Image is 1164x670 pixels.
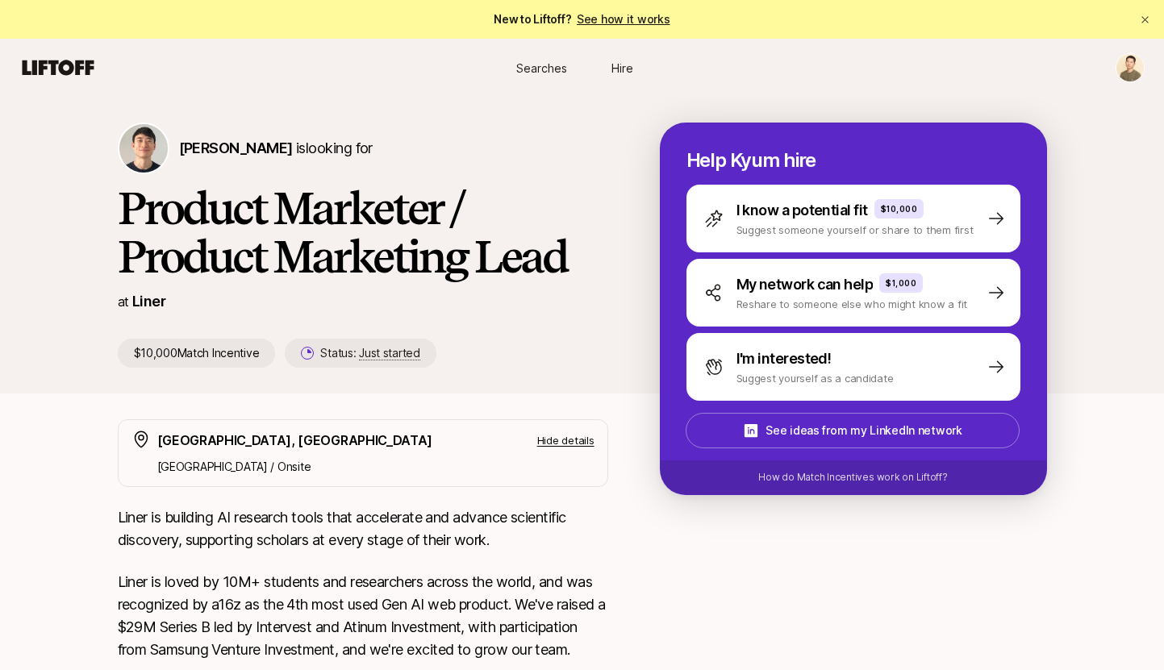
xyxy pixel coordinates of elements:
[118,571,608,661] p: Liner is loved by 10M+ students and researchers across the world, and was recognized by a16z as t...
[179,139,293,156] span: [PERSON_NAME]
[881,202,918,215] p: $10,000
[157,457,595,476] p: [GEOGRAPHIC_DATA] / Onsite
[157,430,432,451] p: [GEOGRAPHIC_DATA], [GEOGRAPHIC_DATA]
[736,222,974,238] p: Suggest someone yourself or share to them first
[886,277,916,289] p: $1,000
[577,12,670,26] a: See how it works
[537,432,595,448] p: Hide details
[686,413,1020,448] button: See ideas from my LinkedIn network
[766,421,962,440] p: See ideas from my LinkedIn network
[736,199,868,222] p: I know a potential fit
[359,346,420,360] span: Just started
[179,137,373,160] p: is looking for
[320,343,419,363] p: Status:
[494,10,670,29] span: New to Liftoff?
[1116,53,1145,82] button: Sangho Eum
[1116,54,1144,81] img: Sangho Eum
[611,60,633,77] span: Hire
[736,296,968,312] p: Reshare to someone else who might know a fit
[758,470,947,485] p: How do Match Incentives work on Liftoff?
[118,291,129,312] p: at
[582,53,663,83] a: Hire
[132,293,165,310] a: Liner
[736,370,894,386] p: Suggest yourself as a candidate
[119,124,168,173] img: Kyum Kim
[516,60,567,77] span: Searches
[502,53,582,83] a: Searches
[118,339,276,368] p: $10,000 Match Incentive
[118,184,608,281] h1: Product Marketer / Product Marketing Lead
[736,273,874,296] p: My network can help
[736,347,832,370] p: I'm interested!
[118,506,608,551] p: Liner is building AI research tools that accelerate and advance scientific discovery, supporting ...
[686,149,1020,172] p: Help Kyum hire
